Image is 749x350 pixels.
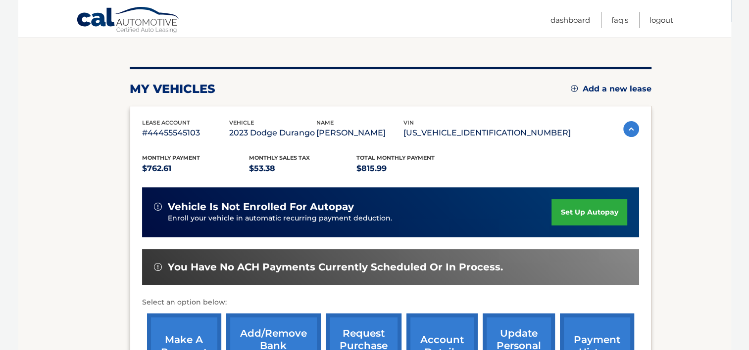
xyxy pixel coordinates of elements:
[571,85,578,92] img: add.svg
[154,203,162,211] img: alert-white.svg
[168,261,503,273] span: You have no ACH payments currently scheduled or in process.
[356,162,464,175] p: $815.99
[76,6,180,35] a: Cal Automotive
[142,119,190,126] span: lease account
[229,119,254,126] span: vehicle
[168,213,552,224] p: Enroll your vehicle in automatic recurring payment deduction.
[611,12,628,28] a: FAQ's
[551,199,627,225] a: set up autopay
[403,119,414,126] span: vin
[142,297,639,308] p: Select an option below:
[623,121,639,137] img: accordion-active.svg
[316,126,403,140] p: [PERSON_NAME]
[649,12,673,28] a: Logout
[356,154,435,161] span: Total Monthly Payment
[142,162,250,175] p: $762.61
[316,119,334,126] span: name
[142,154,200,161] span: Monthly Payment
[229,126,316,140] p: 2023 Dodge Durango
[130,82,215,96] h2: my vehicles
[249,162,356,175] p: $53.38
[403,126,571,140] p: [US_VEHICLE_IDENTIFICATION_NUMBER]
[154,263,162,271] img: alert-white.svg
[249,154,310,161] span: Monthly sales Tax
[142,126,229,140] p: #44455545103
[550,12,590,28] a: Dashboard
[168,201,354,213] span: vehicle is not enrolled for autopay
[571,84,651,94] a: Add a new lease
